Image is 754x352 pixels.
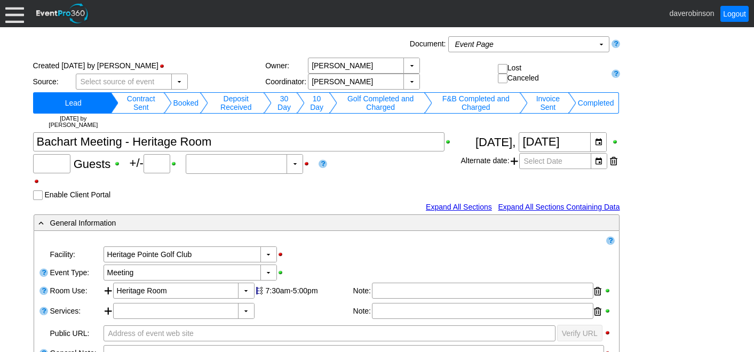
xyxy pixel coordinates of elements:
[35,2,90,26] img: EventPro360
[277,251,289,258] div: Hide Facility when printing; click to show Facility when printing.
[78,74,157,89] span: Select source of event
[610,153,617,169] div: Remove this date
[158,62,171,70] div: Hide Status Bar when printing; click to show Status Bar when printing.
[49,263,102,282] div: Event Type:
[255,283,264,299] div: Show this item on timeline; click to toggle
[36,114,111,130] td: [DATE] by [PERSON_NAME]
[265,77,308,86] div: Coordinator:
[353,283,372,300] div: Note:
[576,92,616,114] td: Change status to Completed
[604,287,614,294] div: Show Room Use when printing; click to hide Room Use when printing.
[604,307,614,315] div: Show Services when printing; click to hide Services when printing.
[170,160,182,167] div: Show Plus/Minus Count when printing; click to hide Plus/Minus Count when printing.
[498,203,620,211] a: Expand All Sections Containing Data
[455,40,494,49] i: Event Page
[5,4,24,23] div: Menu: Click or 'Crtl+M' to toggle menu open/close
[106,326,196,341] span: Address of event web site
[208,92,264,114] td: Change status to Deposit Received
[594,303,601,319] div: Remove service
[445,138,457,146] div: Show Event Title when printing; click to hide Event Title when printing.
[49,324,102,344] div: Public URL:
[130,156,186,170] span: +/-
[426,203,492,211] a: Expand All Sections
[461,152,620,170] div: Alternate date:
[49,245,102,263] div: Facility:
[104,303,113,321] div: Add service
[33,178,45,185] div: Hide Guest Count Stamp when printing; click to show Guest Count Stamp when printing.
[560,328,600,339] span: Verify URL
[353,303,372,320] div: Note:
[522,154,565,169] span: Select Date
[720,6,749,22] a: Logout
[33,77,76,86] div: Source:
[277,269,289,276] div: Show Event Type when printing; click to hide Event Type when printing.
[528,92,568,114] td: Change status to Invoice Sent
[408,36,448,52] div: Document:
[669,9,714,17] span: daverobinson
[114,160,126,167] div: Show Guest Count when printing; click to hide Guest Count when printing.
[36,92,111,114] td: Change status to Lead
[44,190,110,199] label: Enable Client Portal
[265,61,308,70] div: Owner:
[475,135,515,148] span: [DATE],
[118,92,163,114] td: Change status to Contract Sent
[33,58,266,74] div: Created [DATE] by [PERSON_NAME]
[511,153,518,169] span: Add another alternate date
[604,329,614,337] div: Hide Public URL when printing; click to show Public URL when printing.
[49,302,102,322] div: Services:
[50,219,116,227] span: General Information
[266,286,351,295] div: 7:30am-5:00pm
[172,92,200,114] td: Change status to Booked
[305,92,329,114] td: Change status to 10 Day
[36,217,573,229] div: General Information
[264,283,352,299] div: Edit start & end times
[337,92,424,114] td: Change status to Golf Completed and Charged
[612,138,620,146] div: Show Event Date when printing; click to hide Event Date when printing.
[272,92,296,114] td: Change status to 30 Day
[74,157,111,170] span: Guests
[49,282,102,302] div: Room Use:
[594,283,601,299] div: Remove room
[104,283,113,301] div: Add room
[303,160,315,167] div: Hide Guest Count Status when printing; click to show Guest Count Status when printing.
[498,63,607,83] div: Lost Canceled
[432,92,520,114] td: Change status to F&B Completed and Charged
